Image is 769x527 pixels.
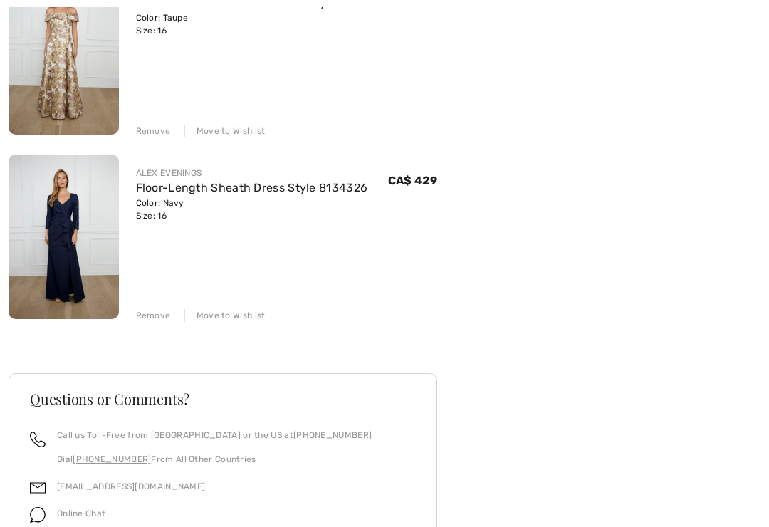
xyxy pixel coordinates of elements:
[184,309,266,322] div: Move to Wishlist
[73,454,151,464] a: [PHONE_NUMBER]
[184,125,266,137] div: Move to Wishlist
[30,480,46,496] img: email
[388,174,437,187] span: CA$ 429
[30,432,46,447] img: call
[30,507,46,523] img: chat
[136,11,385,37] div: Color: Taupe Size: 16
[9,155,119,320] img: Floor-Length Sheath Dress Style 8134326
[57,481,205,491] a: [EMAIL_ADDRESS][DOMAIN_NAME]
[30,392,416,406] h3: Questions or Comments?
[136,197,368,222] div: Color: Navy Size: 16
[136,309,171,322] div: Remove
[136,125,171,137] div: Remove
[57,508,105,518] span: Online Chat
[57,453,372,466] p: Dial From All Other Countries
[57,429,372,442] p: Call us Toll-Free from [GEOGRAPHIC_DATA] or the US at
[293,430,372,440] a: [PHONE_NUMBER]
[136,167,368,179] div: ALEX EVENINGS
[136,181,368,194] a: Floor-Length Sheath Dress Style 8134326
